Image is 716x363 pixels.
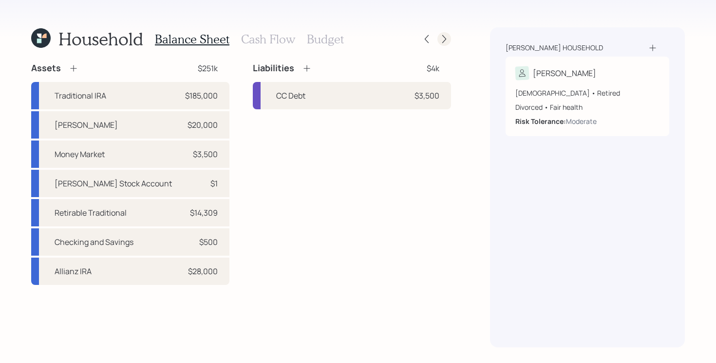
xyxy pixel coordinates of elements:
[415,90,439,101] div: $3,500
[55,90,106,101] div: Traditional IRA
[506,43,603,53] div: [PERSON_NAME] household
[210,178,218,189] div: $1
[55,207,127,219] div: Retirable Traditional
[55,119,118,131] div: [PERSON_NAME]
[58,28,143,49] h1: Household
[276,90,305,101] div: CC Debt
[31,63,61,74] h4: Assets
[188,119,218,131] div: $20,000
[533,67,596,79] div: [PERSON_NAME]
[241,32,295,46] h3: Cash Flow
[515,88,659,98] div: [DEMOGRAPHIC_DATA] • Retired
[515,102,659,112] div: Divorced • Fair health
[185,90,218,101] div: $185,000
[515,117,566,126] b: Risk Tolerance:
[55,236,133,248] div: Checking and Savings
[253,63,294,74] h4: Liabilities
[307,32,344,46] h3: Budget
[199,236,218,248] div: $500
[427,62,439,74] div: $4k
[188,265,218,277] div: $28,000
[55,148,105,160] div: Money Market
[198,62,218,74] div: $251k
[190,207,218,219] div: $14,309
[55,178,172,189] div: [PERSON_NAME] Stock Account
[566,116,597,126] div: Moderate
[155,32,229,46] h3: Balance Sheet
[55,265,92,277] div: Allianz IRA
[193,148,218,160] div: $3,500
